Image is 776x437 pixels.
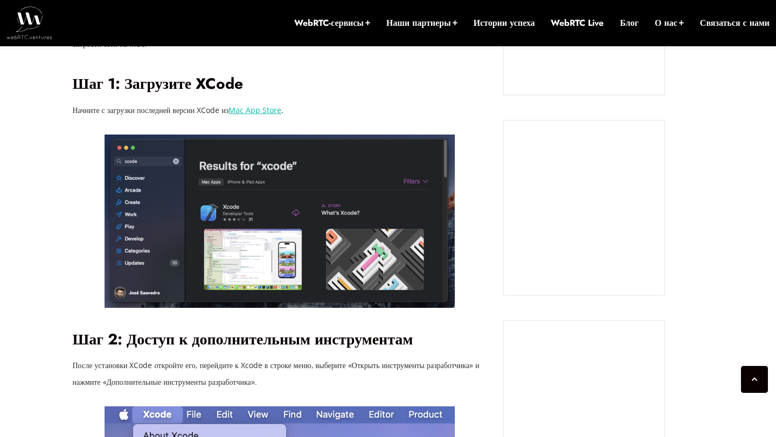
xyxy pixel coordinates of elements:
[294,17,370,29] a: WebRTC-сервисы
[73,328,413,350] font: Шаг 2: Доступ к дополнительным инструментам
[6,6,52,39] img: WebRTC.ventures
[386,17,451,29] font: Наши партнеры
[281,105,283,115] font: .
[228,105,281,115] a: Mac App Store
[655,17,684,29] a: О нас
[551,17,604,29] a: WebRTC Live
[474,17,535,29] a: Истории успеха
[620,17,639,29] a: Блог
[655,17,677,29] font: О нас
[700,17,770,29] a: Связаться с нами
[73,73,244,95] font: Шаг 1: Загрузите XCode
[73,105,229,115] font: Начните с загрузки последней версии XCode из
[73,360,480,386] font: После установки XCode откройте его, перейдите к Xcode в строке меню, выберите «Открыть инструмент...
[294,17,364,29] font: WebRTC-сервисы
